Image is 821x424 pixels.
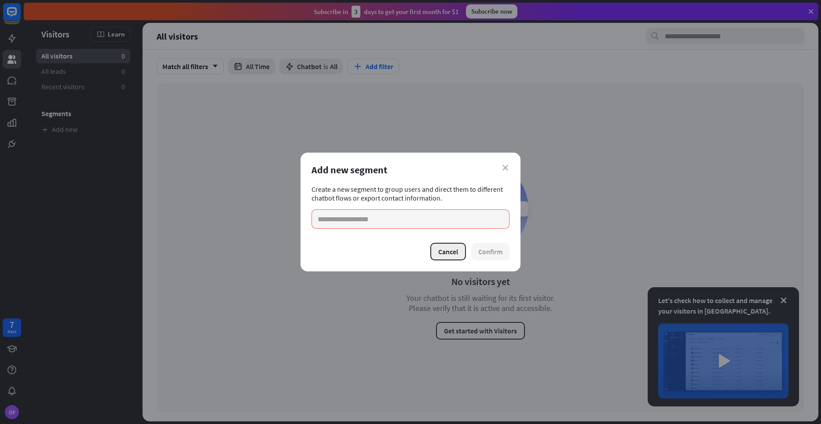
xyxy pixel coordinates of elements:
i: close [502,165,508,171]
div: Create a new segment to group users and direct them to different chatbot flows or export contact ... [312,185,509,229]
button: Cancel [430,243,466,260]
button: Open LiveChat chat widget [7,4,33,30]
div: Add new segment [312,164,509,176]
button: Confirm [471,243,509,260]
